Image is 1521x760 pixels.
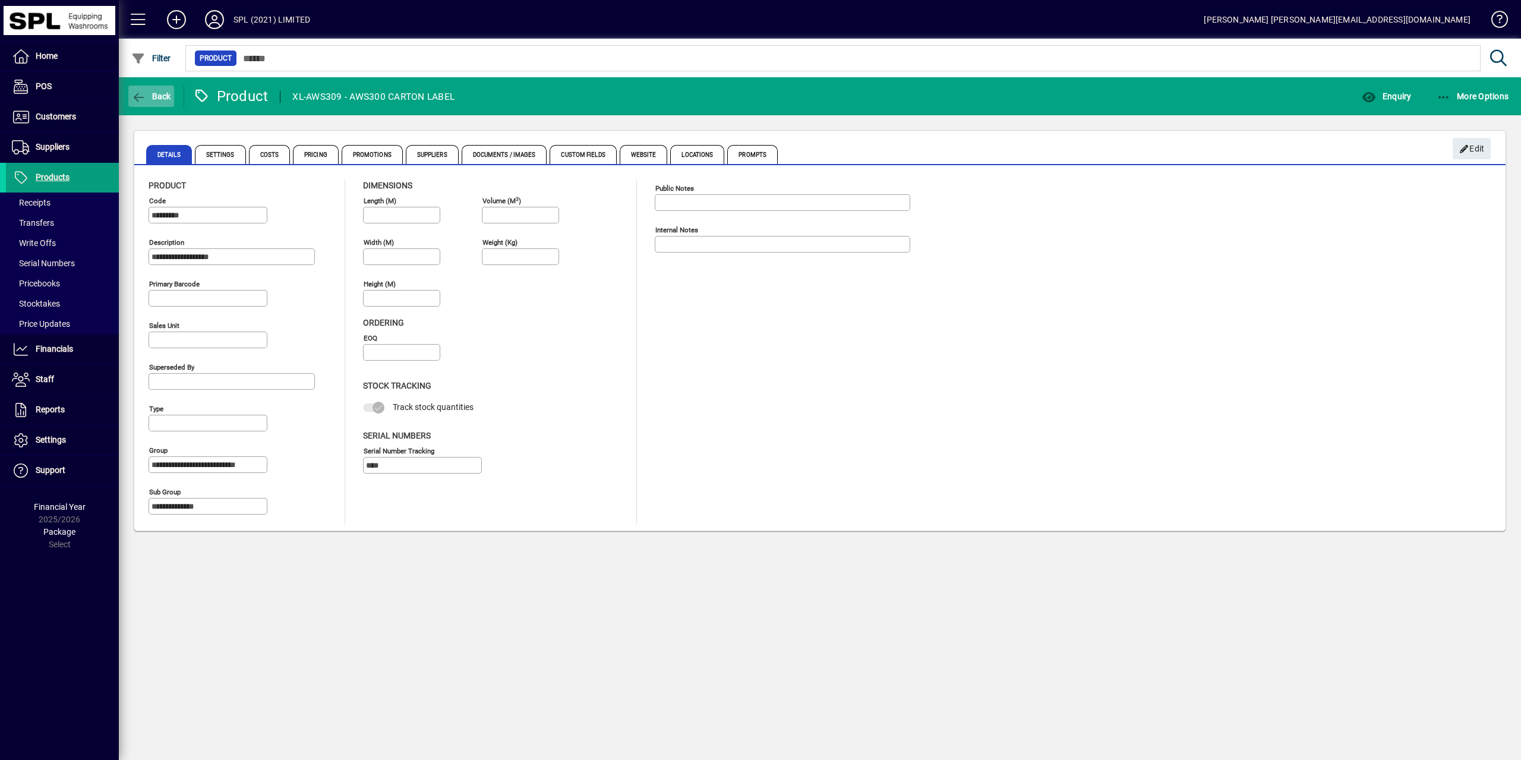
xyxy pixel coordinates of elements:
[462,145,547,164] span: Documents / Images
[1482,2,1506,41] a: Knowledge Base
[655,226,698,234] mat-label: Internal Notes
[36,465,65,475] span: Support
[364,446,434,455] mat-label: Serial Number tracking
[727,145,778,164] span: Prompts
[36,81,52,91] span: POS
[363,431,431,440] span: Serial Numbers
[364,280,396,288] mat-label: Height (m)
[36,435,66,444] span: Settings
[1434,86,1512,107] button: More Options
[157,9,195,30] button: Add
[620,145,668,164] span: Website
[482,238,517,247] mat-label: Weight (Kg)
[36,142,70,152] span: Suppliers
[363,318,404,327] span: Ordering
[363,381,431,390] span: Stock Tracking
[149,280,200,288] mat-label: Primary barcode
[36,374,54,384] span: Staff
[516,195,519,201] sup: 3
[6,72,119,102] a: POS
[550,145,616,164] span: Custom Fields
[149,405,163,413] mat-label: Type
[36,344,73,354] span: Financials
[43,527,75,537] span: Package
[195,9,233,30] button: Profile
[149,238,184,247] mat-label: Description
[6,395,119,425] a: Reports
[36,172,70,182] span: Products
[146,145,192,164] span: Details
[128,48,174,69] button: Filter
[6,335,119,364] a: Financials
[393,402,474,412] span: Track stock quantities
[1453,138,1491,159] button: Edit
[6,456,119,485] a: Support
[363,181,412,190] span: Dimensions
[670,145,724,164] span: Locations
[233,10,310,29] div: SPL (2021) LIMITED
[364,238,394,247] mat-label: Width (m)
[249,145,291,164] span: Costs
[149,446,168,455] mat-label: Group
[149,321,179,330] mat-label: Sales unit
[1437,92,1509,101] span: More Options
[12,238,56,248] span: Write Offs
[6,365,119,395] a: Staff
[12,258,75,268] span: Serial Numbers
[149,363,194,371] mat-label: Superseded by
[36,112,76,121] span: Customers
[36,51,58,61] span: Home
[36,405,65,414] span: Reports
[482,197,521,205] mat-label: Volume (m )
[12,279,60,288] span: Pricebooks
[34,502,86,512] span: Financial Year
[364,197,396,205] mat-label: Length (m)
[6,253,119,273] a: Serial Numbers
[128,86,174,107] button: Back
[12,218,54,228] span: Transfers
[6,213,119,233] a: Transfers
[1459,139,1485,159] span: Edit
[119,86,184,107] app-page-header-button: Back
[149,181,186,190] span: Product
[195,145,246,164] span: Settings
[200,52,232,64] span: Product
[364,334,377,342] mat-label: EOQ
[406,145,459,164] span: Suppliers
[6,425,119,455] a: Settings
[6,273,119,294] a: Pricebooks
[12,198,51,207] span: Receipts
[292,87,455,106] div: XL-AWS309 - AWS300 CARTON LABEL
[149,197,166,205] mat-label: Code
[655,184,694,193] mat-label: Public Notes
[342,145,403,164] span: Promotions
[1362,92,1411,101] span: Enquiry
[293,145,339,164] span: Pricing
[6,233,119,253] a: Write Offs
[149,488,181,496] mat-label: Sub group
[6,133,119,162] a: Suppliers
[1204,10,1470,29] div: [PERSON_NAME] [PERSON_NAME][EMAIL_ADDRESS][DOMAIN_NAME]
[6,294,119,314] a: Stocktakes
[6,193,119,213] a: Receipts
[6,42,119,71] a: Home
[12,319,70,329] span: Price Updates
[131,92,171,101] span: Back
[193,87,269,106] div: Product
[6,314,119,334] a: Price Updates
[1359,86,1414,107] button: Enquiry
[131,53,171,63] span: Filter
[6,102,119,132] a: Customers
[12,299,60,308] span: Stocktakes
